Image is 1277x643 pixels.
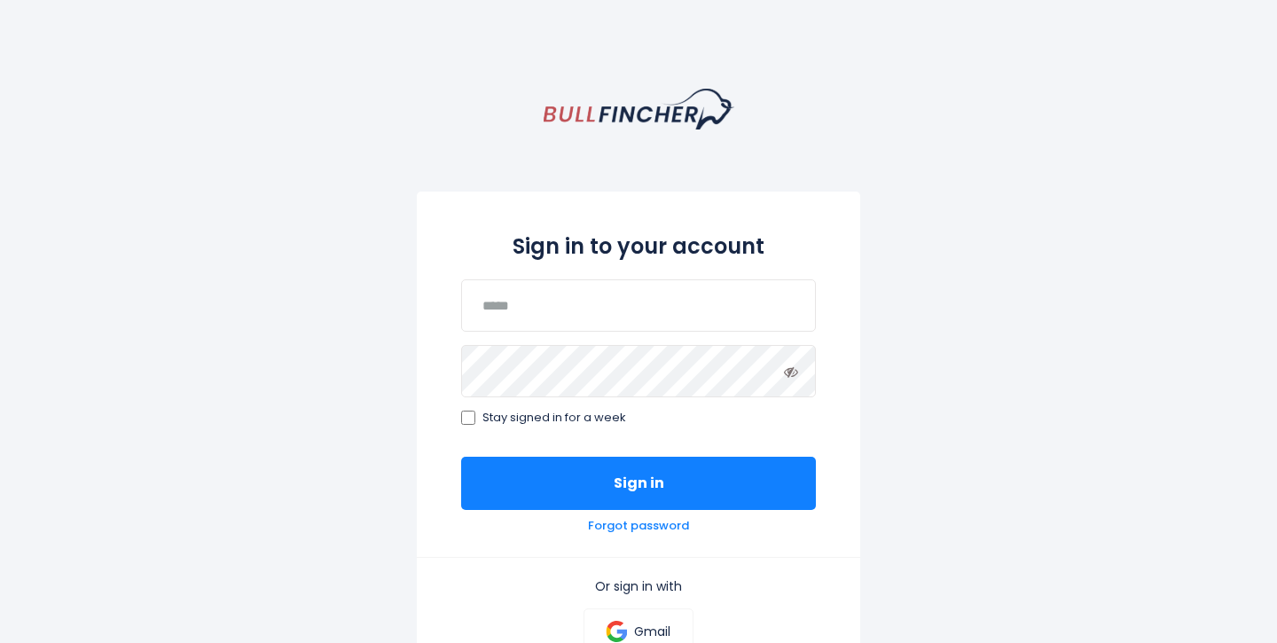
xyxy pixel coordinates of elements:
[634,623,670,639] p: Gmail
[588,519,689,534] a: Forgot password
[461,457,816,510] button: Sign in
[482,411,626,426] span: Stay signed in for a week
[544,89,734,129] a: homepage
[461,578,816,594] p: Or sign in with
[461,411,475,425] input: Stay signed in for a week
[461,231,816,262] h2: Sign in to your account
